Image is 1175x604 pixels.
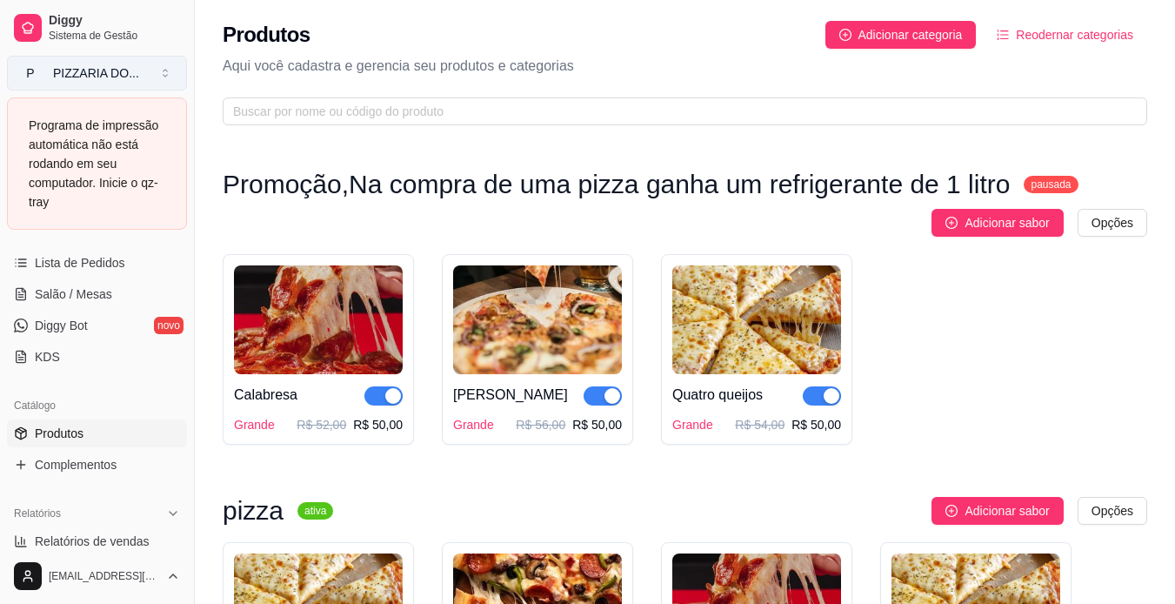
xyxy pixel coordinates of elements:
p: R$ 50,00 [572,416,622,433]
span: [EMAIL_ADDRESS][DOMAIN_NAME] [49,569,159,583]
div: Catálogo [7,392,187,419]
button: Opções [1078,209,1147,237]
a: Lista de Pedidos [7,249,187,277]
input: Buscar por nome ou código do produto [233,102,1123,121]
button: Select a team [7,56,187,91]
button: Adicionar categoria [825,21,977,49]
span: Adicionar sabor [965,213,1049,232]
span: Relatórios de vendas [35,533,150,550]
h3: pizza [223,500,284,521]
a: KDS [7,343,187,371]
span: plus-circle [945,505,958,517]
span: Relatórios [14,507,61,520]
img: product-image [672,265,841,374]
span: plus-circle [945,217,958,229]
span: plus-circle [839,29,851,41]
button: Adicionar sabor [931,497,1063,525]
h3: Promoção,Na compra de uma pizza ganha um refrigerante de 1 litro [223,174,1010,195]
div: PIZZARIA DO ... [53,64,139,82]
button: [EMAIL_ADDRESS][DOMAIN_NAME] [7,555,187,597]
span: Sistema de Gestão [49,29,180,43]
span: Diggy Bot [35,317,88,334]
a: Diggy Botnovo [7,312,187,339]
a: Relatórios de vendas [7,527,187,555]
span: Salão / Mesas [35,285,112,303]
span: KDS [35,348,60,366]
a: Produtos [7,419,187,447]
span: Complementos [35,456,117,473]
span: Adicionar sabor [965,501,1049,520]
div: Quatro queijos [672,385,763,406]
span: P [22,64,39,82]
p: Aqui você cadastra e gerencia seu produtos e categorias [223,56,1147,77]
a: Complementos [7,451,187,479]
div: Calabresa [234,385,297,406]
img: product-image [453,265,622,374]
a: Salão / Mesas [7,280,187,308]
span: Diggy [49,13,180,29]
button: Adicionar sabor [931,209,1063,237]
button: Reodernar categorias [983,21,1147,49]
div: Programa de impressão automática não está rodando em seu computador. Inicie o qz-tray [29,116,165,211]
span: Opções [1092,501,1133,520]
sup: ativa [297,502,333,520]
span: ordered-list [997,29,1009,41]
img: product-image [234,265,403,374]
p: R$ 56,00 [516,416,565,433]
div: Grande [234,416,275,433]
p: R$ 52,00 [297,416,346,433]
span: Reodernar categorias [1016,25,1133,44]
div: Grande [672,416,713,433]
span: Lista de Pedidos [35,254,125,272]
span: Produtos [35,425,83,442]
h2: Produtos [223,21,310,49]
div: [PERSON_NAME] [453,385,568,406]
span: Adicionar categoria [858,25,963,44]
span: Opções [1092,213,1133,232]
p: R$ 54,00 [735,416,784,433]
button: Opções [1078,497,1147,525]
p: R$ 50,00 [791,416,841,433]
div: Grande [453,416,494,433]
a: DiggySistema de Gestão [7,7,187,49]
sup: pausada [1024,176,1078,193]
p: R$ 50,00 [353,416,403,433]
